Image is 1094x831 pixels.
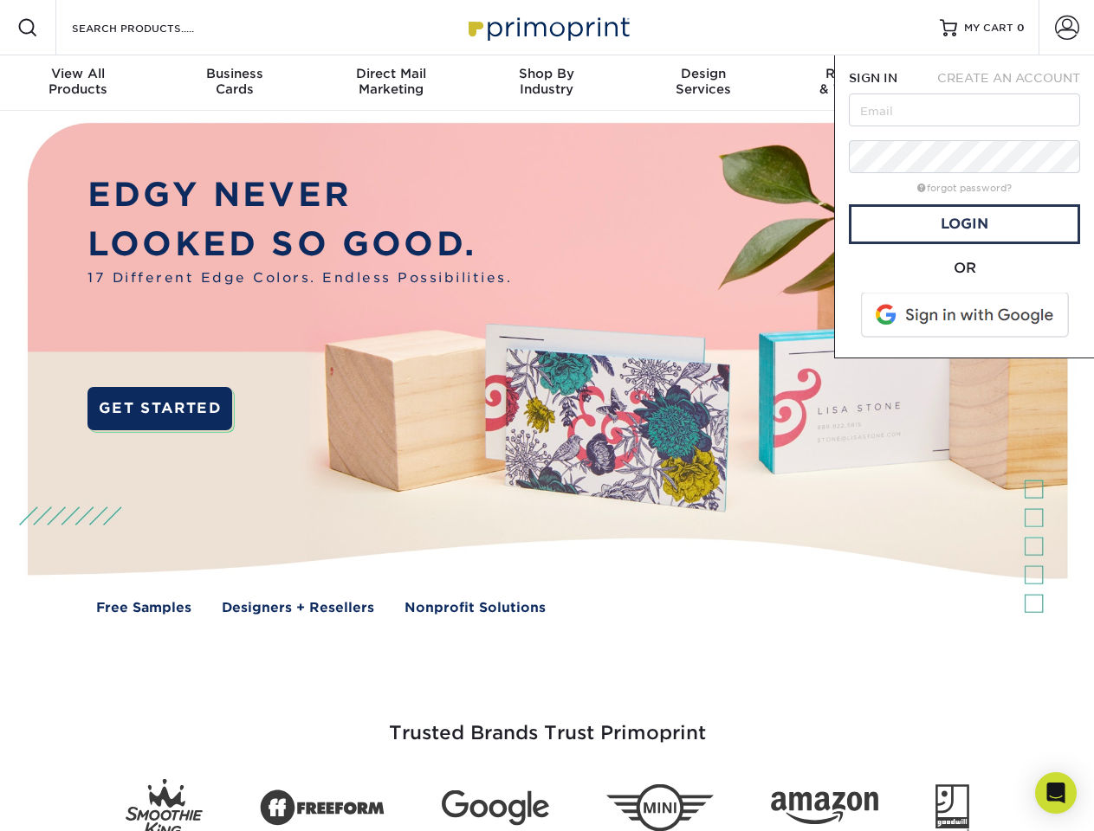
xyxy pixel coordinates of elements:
a: Resources& Templates [781,55,937,111]
div: Industry [469,66,625,97]
a: Shop ByIndustry [469,55,625,111]
input: SEARCH PRODUCTS..... [70,17,239,38]
a: BusinessCards [156,55,312,111]
div: Marketing [313,66,469,97]
span: 17 Different Edge Colors. Endless Possibilities. [87,268,512,288]
input: Email [849,93,1080,126]
span: Design [625,66,781,81]
span: Resources [781,66,937,81]
span: Business [156,66,312,81]
p: LOOKED SO GOOD. [87,220,512,269]
img: Goodwill [935,784,969,831]
a: Designers + Resellers [222,598,374,618]
div: Cards [156,66,312,97]
div: & Templates [781,66,937,97]
img: Primoprint [461,9,634,46]
div: OR [849,258,1080,279]
span: Shop By [469,66,625,81]
a: Free Samples [96,598,191,618]
a: GET STARTED [87,387,232,430]
a: Direct MailMarketing [313,55,469,111]
span: SIGN IN [849,71,897,85]
img: Amazon [771,792,878,825]
h3: Trusted Brands Trust Primoprint [41,680,1054,765]
p: EDGY NEVER [87,171,512,220]
a: forgot password? [917,183,1012,194]
span: 0 [1017,22,1025,34]
a: DesignServices [625,55,781,111]
a: Login [849,204,1080,244]
a: Nonprofit Solutions [405,598,546,618]
span: Direct Mail [313,66,469,81]
span: CREATE AN ACCOUNT [937,71,1080,85]
div: Open Intercom Messenger [1035,772,1077,814]
div: Services [625,66,781,97]
span: MY CART [964,21,1013,35]
img: Google [442,790,549,826]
